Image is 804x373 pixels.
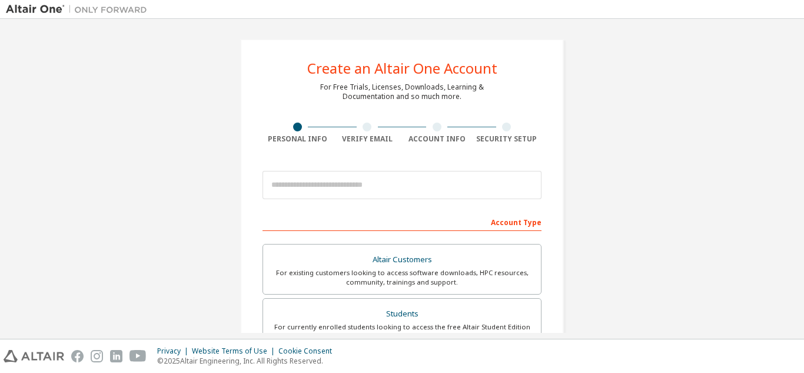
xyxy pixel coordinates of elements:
[270,252,534,268] div: Altair Customers
[110,350,122,362] img: linkedin.svg
[71,350,84,362] img: facebook.svg
[263,212,541,231] div: Account Type
[402,134,472,144] div: Account Info
[270,268,534,287] div: For existing customers looking to access software downloads, HPC resources, community, trainings ...
[333,134,403,144] div: Verify Email
[278,346,339,356] div: Cookie Consent
[91,350,103,362] img: instagram.svg
[472,134,542,144] div: Security Setup
[320,82,484,101] div: For Free Trials, Licenses, Downloads, Learning & Documentation and so much more.
[270,306,534,322] div: Students
[307,61,497,75] div: Create an Altair One Account
[157,346,192,356] div: Privacy
[157,356,339,366] p: © 2025 Altair Engineering, Inc. All Rights Reserved.
[270,322,534,341] div: For currently enrolled students looking to access the free Altair Student Edition bundle and all ...
[263,134,333,144] div: Personal Info
[192,346,278,356] div: Website Terms of Use
[129,350,147,362] img: youtube.svg
[4,350,64,362] img: altair_logo.svg
[6,4,153,15] img: Altair One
